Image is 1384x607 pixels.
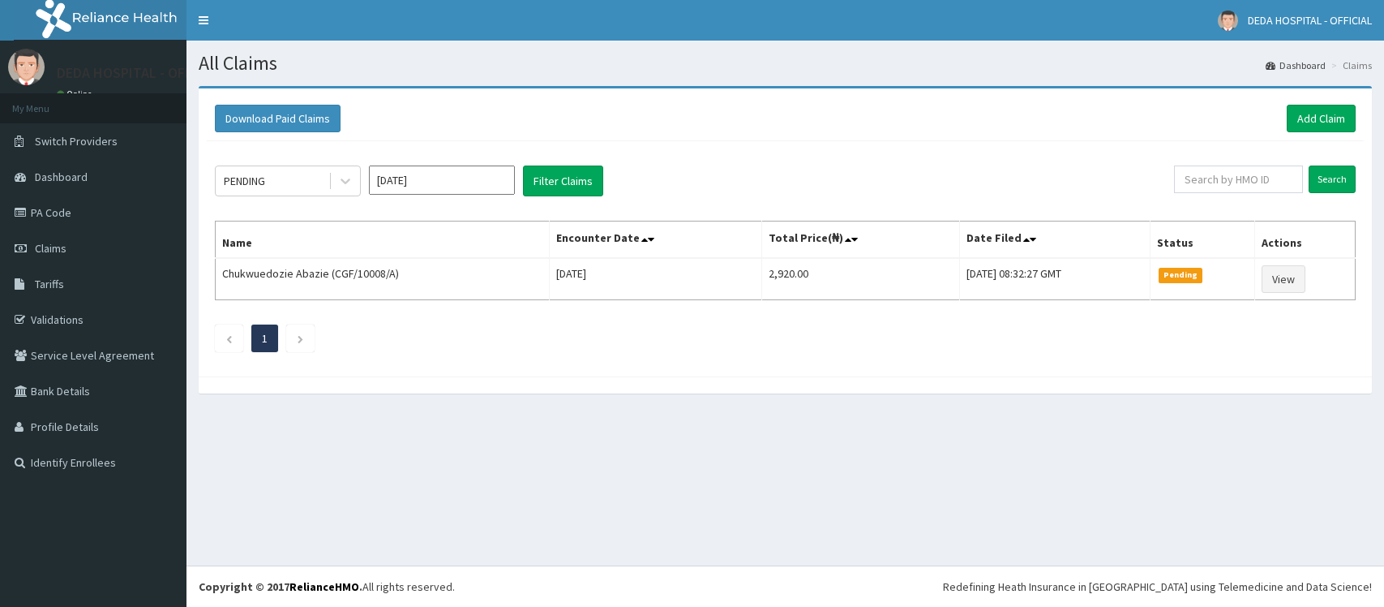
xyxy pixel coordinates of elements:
[8,49,45,85] img: User Image
[943,579,1372,595] div: Redefining Heath Insurance in [GEOGRAPHIC_DATA] using Telemedicine and Data Science!
[1309,166,1356,193] input: Search
[1266,58,1326,72] a: Dashboard
[35,241,66,256] span: Claims
[959,258,1150,300] td: [DATE] 08:32:27 GMT
[762,258,960,300] td: 2,920.00
[523,166,603,196] button: Filter Claims
[57,88,96,100] a: Online
[216,222,550,259] th: Name
[1327,58,1372,72] li: Claims
[199,53,1372,74] h1: All Claims
[549,222,762,259] th: Encounter Date
[762,222,960,259] th: Total Price(₦)
[1218,11,1238,31] img: User Image
[216,258,550,300] td: Chukwuedozie Abazie (CGF/10008/A)
[1262,265,1305,293] a: View
[199,579,362,594] strong: Copyright © 2017 .
[1248,13,1372,28] span: DEDA HOSPITAL - OFFICIAL
[57,66,224,80] p: DEDA HOSPITAL - OFFICIAL
[297,331,304,346] a: Next page
[215,105,341,132] button: Download Paid Claims
[1254,222,1355,259] th: Actions
[289,579,359,594] a: RelianceHMO
[35,170,88,184] span: Dashboard
[225,331,233,346] a: Previous page
[224,173,265,189] div: PENDING
[1159,268,1203,282] span: Pending
[1287,105,1356,132] a: Add Claim
[1174,166,1303,193] input: Search by HMO ID
[262,331,268,346] a: Page 1 is your current page
[549,258,762,300] td: [DATE]
[186,566,1384,607] footer: All rights reserved.
[1150,222,1254,259] th: Status
[35,134,118,149] span: Switch Providers
[959,222,1150,259] th: Date Filed
[369,166,515,195] input: Select Month and Year
[35,277,64,291] span: Tariffs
